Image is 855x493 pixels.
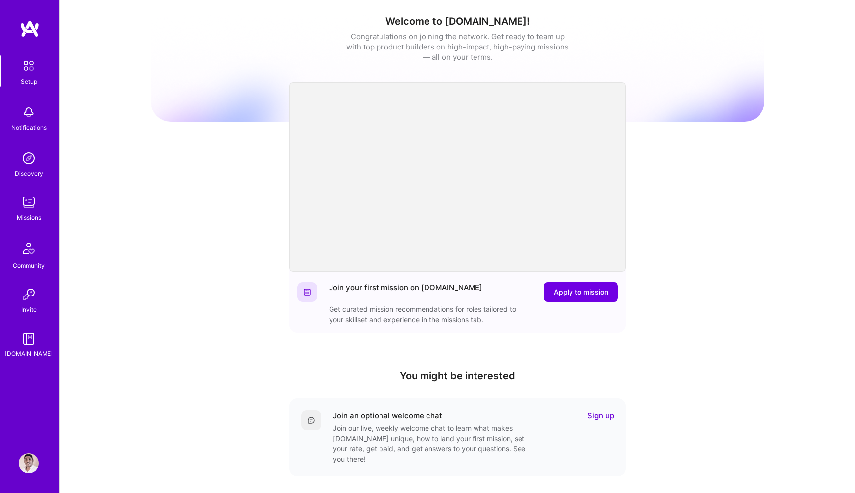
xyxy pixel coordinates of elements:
[15,168,43,179] div: Discovery
[21,76,37,87] div: Setup
[21,304,37,315] div: Invite
[19,193,39,212] img: teamwork
[13,260,45,271] div: Community
[151,15,764,27] h1: Welcome to [DOMAIN_NAME]!
[329,282,482,302] div: Join your first mission on [DOMAIN_NAME]
[19,453,39,473] img: User Avatar
[18,55,39,76] img: setup
[307,416,315,424] img: Comment
[17,237,41,260] img: Community
[554,287,608,297] span: Apply to mission
[289,82,626,272] iframe: video
[19,285,39,304] img: Invite
[303,288,311,296] img: Website
[329,304,527,325] div: Get curated mission recommendations for roles tailored to your skillset and experience in the mis...
[289,370,626,382] h4: You might be interested
[19,102,39,122] img: bell
[587,410,614,421] a: Sign up
[346,31,569,62] div: Congratulations on joining the network. Get ready to team up with top product builders on high-im...
[11,122,47,133] div: Notifications
[20,20,40,38] img: logo
[19,329,39,348] img: guide book
[19,148,39,168] img: discovery
[17,212,41,223] div: Missions
[333,423,531,464] div: Join our live, weekly welcome chat to learn what makes [DOMAIN_NAME] unique, how to land your fir...
[5,348,53,359] div: [DOMAIN_NAME]
[333,410,442,421] div: Join an optional welcome chat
